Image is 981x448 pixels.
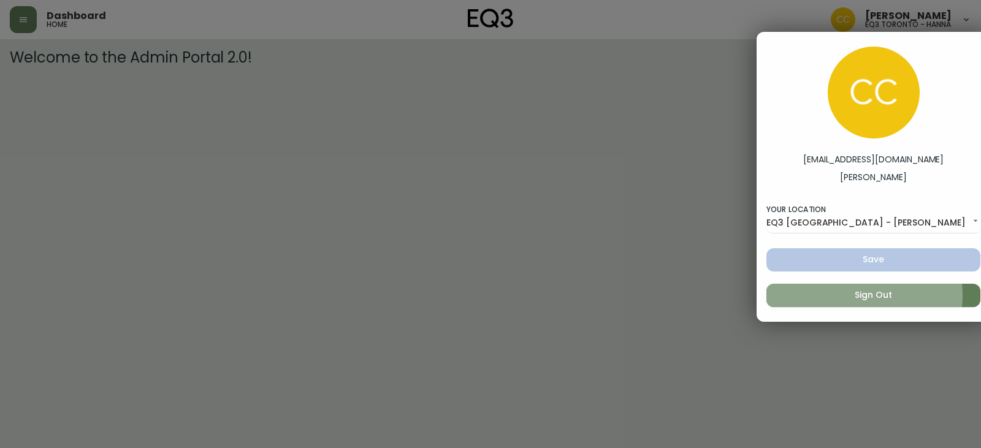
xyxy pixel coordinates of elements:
[828,47,920,139] img: ec7176bad513007d25397993f68ebbfb
[803,153,944,166] label: [EMAIL_ADDRESS][DOMAIN_NAME]
[840,171,907,184] label: [PERSON_NAME]
[776,287,971,303] span: Sign Out
[766,284,980,307] button: Sign Out
[766,213,980,233] div: EQ3 [GEOGRAPHIC_DATA] - [PERSON_NAME]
